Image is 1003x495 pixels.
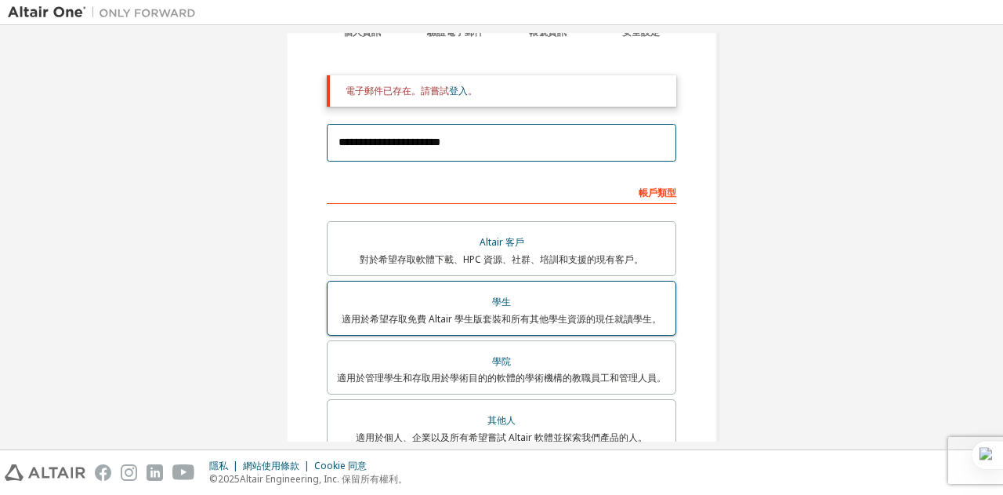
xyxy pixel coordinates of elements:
[121,464,137,481] img: instagram.svg
[468,84,477,97] font: 。
[8,5,204,20] img: 牽牛星一號
[314,459,367,472] font: Cookie 同意
[492,355,511,368] font: 學院
[240,472,407,486] font: Altair Engineering, Inc. 保留所有權利。
[172,464,195,481] img: youtube.svg
[449,84,468,97] a: 登入
[360,253,643,266] font: 對於希望存取軟體下載、HPC 資源、社群、培訓和支援的現有客戶。
[209,472,218,486] font: ©
[342,312,661,326] font: 適用於希望存取免費 Altair 學生版套裝和所有其他學生資源的現任就讀學生。
[480,235,524,249] font: Altair 客戶
[243,459,299,472] font: 網站使用條款
[356,431,647,444] font: 適用於個人、企業以及所有希望嘗試 Altair 軟體並探索我們產品的人。
[337,371,666,384] font: 適用於管理學生和存取用於學術目的的軟體的學術機構的教職員工和管理人員。
[218,472,240,486] font: 2025
[639,186,676,199] font: 帳戶類型
[147,464,163,481] img: linkedin.svg
[346,84,449,97] font: 電子郵件已存在。請嘗試
[492,295,511,308] font: 學生
[95,464,111,481] img: facebook.svg
[5,464,85,481] img: altair_logo.svg
[487,413,516,427] font: 其他人
[209,459,228,472] font: 隱私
